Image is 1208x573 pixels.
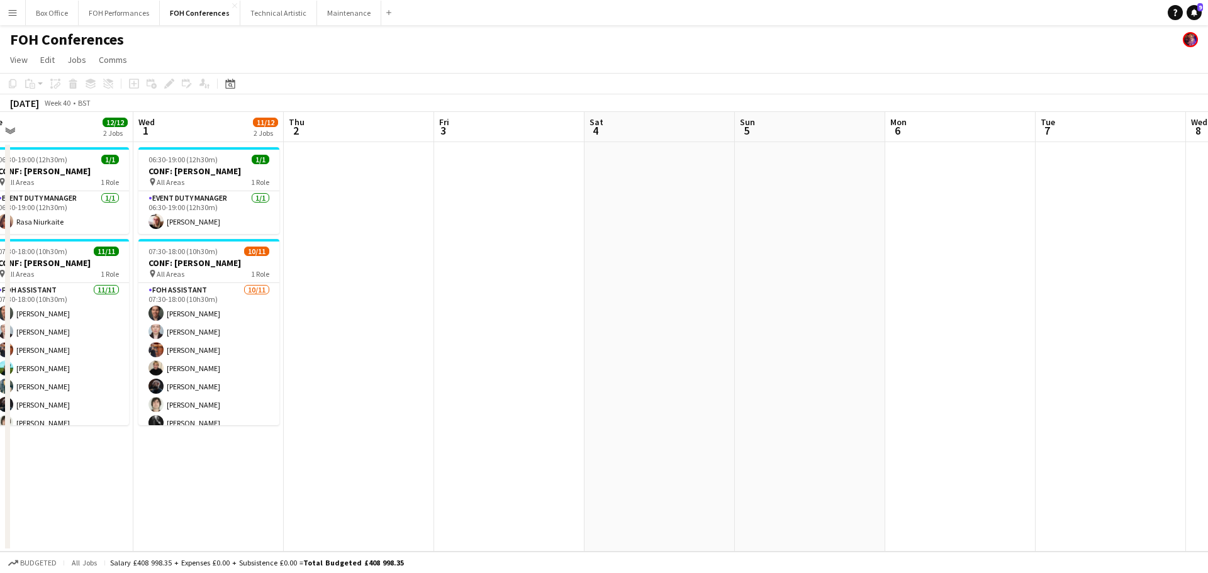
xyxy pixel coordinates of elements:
span: All jobs [69,558,99,567]
a: Comms [94,52,132,68]
span: Edit [40,54,55,65]
button: FOH Performances [79,1,160,25]
button: Technical Artistic [240,1,317,25]
button: Budgeted [6,556,59,570]
h1: FOH Conferences [10,30,124,49]
div: BST [78,98,91,108]
button: FOH Conferences [160,1,240,25]
span: Jobs [67,54,86,65]
a: Jobs [62,52,91,68]
div: [DATE] [10,97,39,109]
div: Salary £408 998.35 + Expenses £0.00 + Subsistence £0.00 = [110,558,404,567]
span: 9 [1197,3,1203,11]
button: Maintenance [317,1,381,25]
app-user-avatar: Frazer Mclean [1183,32,1198,47]
span: Budgeted [20,559,57,567]
span: Total Budgeted £408 998.35 [303,558,404,567]
button: Box Office [26,1,79,25]
a: Edit [35,52,60,68]
span: View [10,54,28,65]
a: View [5,52,33,68]
span: Week 40 [42,98,73,108]
a: 9 [1187,5,1202,20]
span: Comms [99,54,127,65]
